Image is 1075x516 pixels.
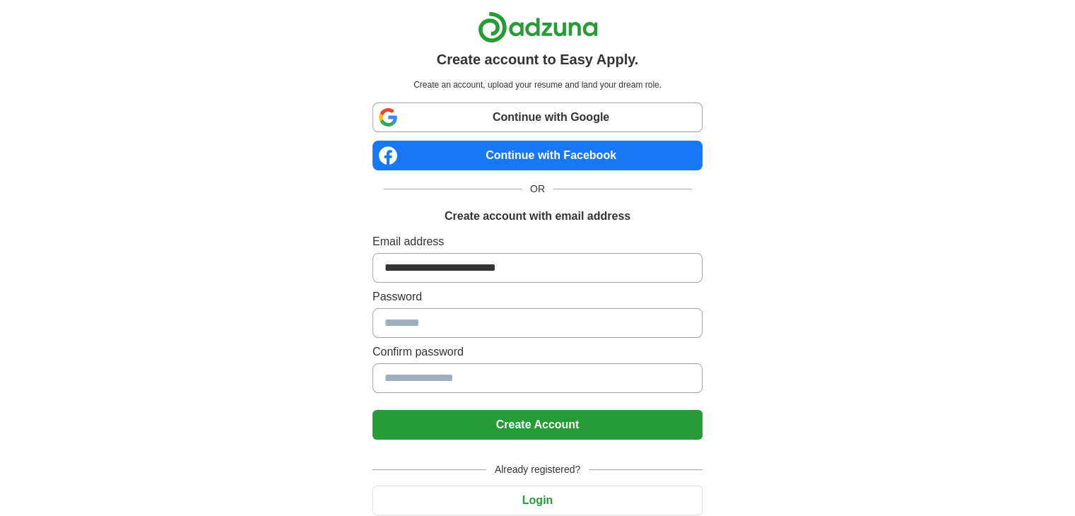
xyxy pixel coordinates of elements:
label: Confirm password [372,344,703,360]
button: Login [372,486,703,515]
a: Login [372,494,703,506]
h1: Create account to Easy Apply. [437,49,639,70]
a: Continue with Facebook [372,141,703,170]
a: Continue with Google [372,102,703,132]
p: Create an account, upload your resume and land your dream role. [375,78,700,91]
label: Email address [372,233,703,250]
span: OR [522,182,553,197]
h1: Create account with email address [445,208,630,225]
span: Already registered? [486,462,589,477]
img: Adzuna logo [478,11,598,43]
label: Password [372,288,703,305]
button: Create Account [372,410,703,440]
